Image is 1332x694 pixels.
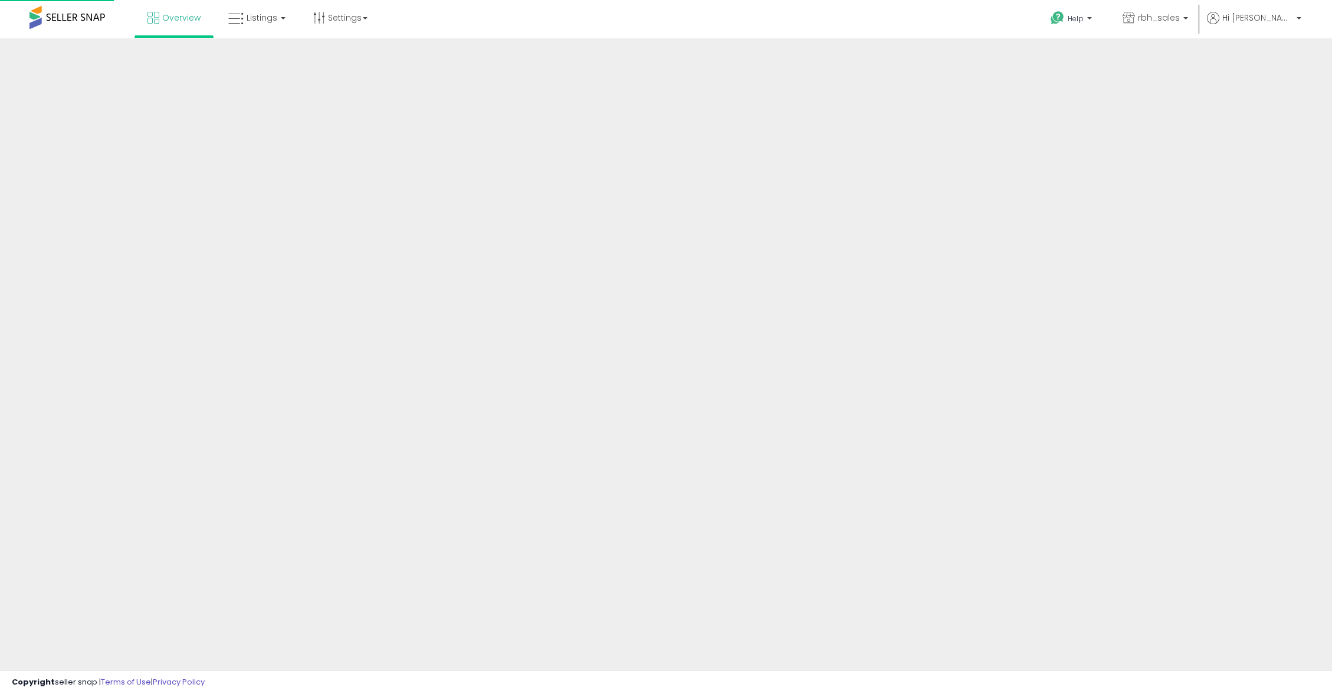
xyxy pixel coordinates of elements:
[1138,12,1180,24] span: rbh_sales
[1041,2,1104,38] a: Help
[1050,11,1065,25] i: Get Help
[1207,12,1301,38] a: Hi [PERSON_NAME]
[1222,12,1293,24] span: Hi [PERSON_NAME]
[1068,14,1084,24] span: Help
[247,12,277,24] span: Listings
[162,12,201,24] span: Overview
